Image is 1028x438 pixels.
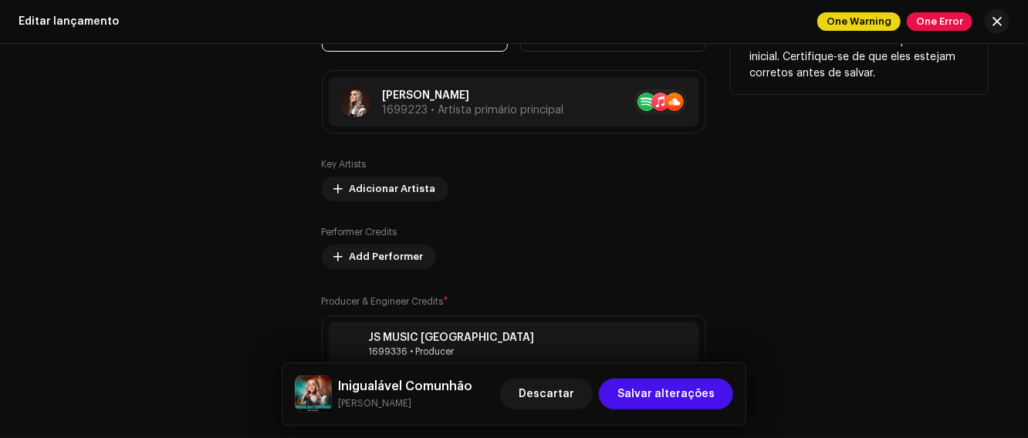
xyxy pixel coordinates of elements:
[749,17,969,82] p: A Apple não permite alterações no Nome do artista e no ID do artista após o envio inicial. Certif...
[369,345,535,358] div: Producer
[350,241,424,272] span: Add Performer
[617,379,715,409] span: Salvar alterações
[350,174,436,204] span: Adicionar Artista
[519,379,574,409] span: Descartar
[322,244,436,269] button: Add Performer
[338,396,472,411] small: Inigualável Comunhão
[369,332,535,344] div: JS MUSIC [GEOGRAPHIC_DATA]
[599,379,733,409] button: Salvar alterações
[338,377,472,396] h5: Inigualável Comunhão
[338,332,363,357] img: 5ef0ecf4-928f-4a01-96f1-94932cb7c8d8
[383,88,564,104] p: [PERSON_NAME]
[322,226,397,238] label: Performer Credits
[322,297,444,306] small: Producer & Engineer Credits
[295,376,332,413] img: 08ed5d9d-d2bb-42b2-ab26-f44c240a5ecc
[383,105,564,116] span: 1699223 • Artista primário principal
[500,379,593,409] button: Descartar
[340,86,370,117] img: e49c6769-3a7d-4d55-9c2f-ea28744f2239
[322,177,448,201] button: Adicionar Artista
[322,158,367,170] label: Key Artists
